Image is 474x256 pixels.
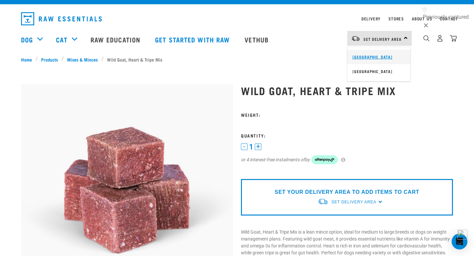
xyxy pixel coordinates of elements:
a: About Us [412,17,432,20]
h1: Wild Goat, Heart & Tripe Mix [241,85,453,96]
img: Raw Essentials Logo [21,12,102,25]
img: Afterpay [311,155,338,165]
span: Set Delivery Area [331,200,376,204]
a: Products [38,56,62,63]
img: user.png [436,35,443,42]
a: Delivery [361,17,381,20]
a: Contact [440,17,458,20]
a: [GEOGRAPHIC_DATA] [347,50,410,64]
a: Vethub [238,26,277,53]
a: Get started with Raw [148,26,238,53]
span: 1 [249,143,253,150]
h3: Quantity: [241,133,453,138]
div: or 4 interest-free instalments of by [241,155,453,165]
img: van-moving.png [318,198,328,205]
a: Dog [21,35,33,44]
a: Raw Education [84,26,148,53]
a: Stores [388,17,404,20]
nav: dropdown navigation [16,10,458,28]
h3: Weight: [241,112,453,117]
p: SET YOUR DELIVERY AREA TO ADD ITEMS TO CART [275,188,419,196]
a: [GEOGRAPHIC_DATA] [347,64,410,79]
img: home-icon@2x.png [450,35,457,42]
button: + [255,143,261,150]
span: Set Delivery Area [363,38,402,40]
img: home-icon-1@2x.png [423,35,430,41]
button: - [241,143,248,150]
nav: breadcrumbs [21,56,453,63]
a: Home [21,56,36,63]
a: Mixes & Minces [64,56,101,63]
div: Open Intercom Messenger [452,234,467,249]
img: van-moving.png [351,36,360,41]
a: Cat [56,35,67,44]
